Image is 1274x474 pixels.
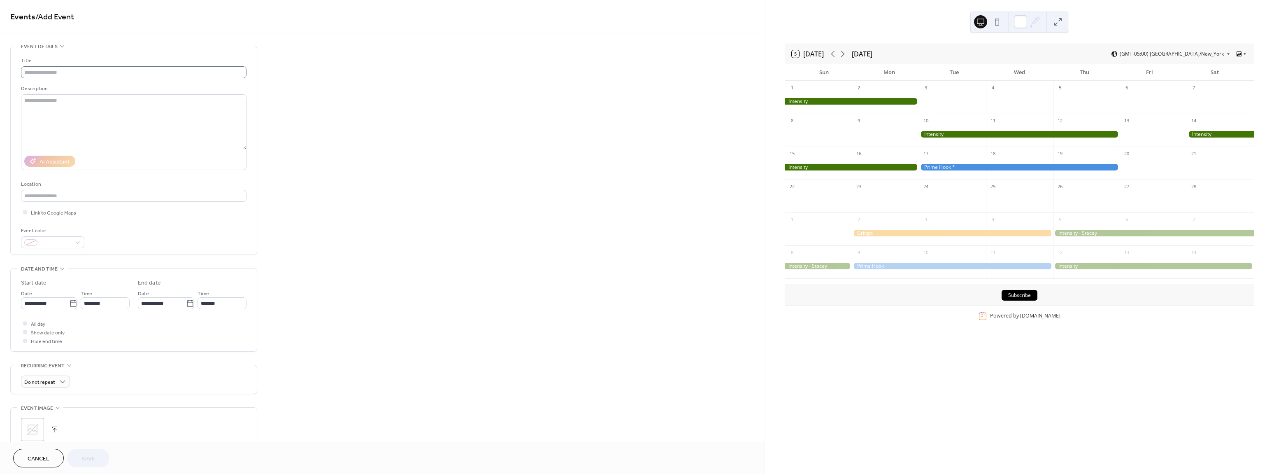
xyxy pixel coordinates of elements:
span: Event image [21,404,53,413]
span: Do not repeat [24,378,55,387]
div: 27 [1122,182,1131,191]
div: Intensity - Stacey [785,263,852,270]
div: Intensity [785,98,919,105]
div: Event color [21,226,83,235]
div: 10 [921,248,930,257]
div: Description [21,84,245,93]
div: 20 [1122,149,1131,159]
div: 12 [1055,248,1065,257]
div: Thu [1052,64,1117,81]
div: 16 [854,149,863,159]
a: [DOMAIN_NAME] [1020,312,1060,319]
div: 3 [921,215,930,224]
div: Prime Hook [852,263,1053,270]
div: 22 [788,182,797,191]
div: 10 [921,117,930,126]
span: Date [21,290,32,298]
div: 11 [988,117,997,126]
div: 4 [988,215,997,224]
button: Subscribe [1002,290,1037,301]
div: 5 [1055,215,1065,224]
div: Mon [857,64,922,81]
div: Wed [987,64,1052,81]
div: Intensity [785,164,919,171]
span: Date and time [21,265,58,273]
div: Location [21,180,245,189]
span: Event details [21,42,58,51]
div: 17 [921,149,930,159]
span: Time [198,290,209,298]
span: Hide end time [31,337,62,346]
div: Title [21,56,245,65]
div: End date [138,279,161,287]
div: 8 [788,248,797,257]
span: Link to Google Maps [31,209,76,217]
div: 7 [1189,84,1198,93]
div: 28 [1189,182,1198,191]
div: 25 [988,182,997,191]
div: 2 [854,84,863,93]
div: 3 [921,84,930,93]
div: 26 [1055,182,1065,191]
div: 1 [788,84,797,93]
div: 24 [921,182,930,191]
div: 12 [1055,117,1065,126]
span: (GMT-05:00) [GEOGRAPHIC_DATA]/New_York [1120,51,1224,56]
div: 7 [1189,215,1198,224]
div: 11 [988,248,997,257]
span: Date [138,290,149,298]
span: Time [81,290,92,298]
span: / Add Event [35,9,74,25]
div: 13 [1122,248,1131,257]
span: Show date only [31,329,65,337]
div: 14 [1189,117,1198,126]
div: 6 [1122,84,1131,93]
div: Sat [1182,64,1247,81]
div: 4 [988,84,997,93]
div: 19 [1055,149,1065,159]
div: 23 [854,182,863,191]
div: Powered by [990,312,1060,319]
div: Fri [1117,64,1182,81]
span: Recurring event [21,362,65,370]
div: Intensity [919,131,1120,138]
a: Events [10,9,35,25]
div: [DATE] [852,49,872,59]
div: Intensity [1053,263,1254,270]
div: 1 [788,215,797,224]
div: Start date [21,279,46,287]
div: 9 [854,117,863,126]
div: Intensity - Stacey [1053,230,1254,237]
div: Intensity [1187,131,1254,138]
div: 21 [1189,149,1198,159]
div: 13 [1122,117,1131,126]
span: All day [31,320,45,329]
button: 5[DATE] [789,48,827,60]
div: 9 [854,248,863,257]
div: 15 [788,149,797,159]
span: Cancel [28,455,49,463]
button: Cancel [13,449,64,467]
div: 6 [1122,215,1131,224]
div: Gringo [852,230,1053,237]
div: 18 [988,149,997,159]
div: Sun [792,64,857,81]
div: Prime Hook * [919,164,1120,171]
div: 5 [1055,84,1065,93]
div: ; [21,418,44,441]
div: Tue [922,64,987,81]
div: 2 [854,215,863,224]
div: 8 [788,117,797,126]
div: 14 [1189,248,1198,257]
